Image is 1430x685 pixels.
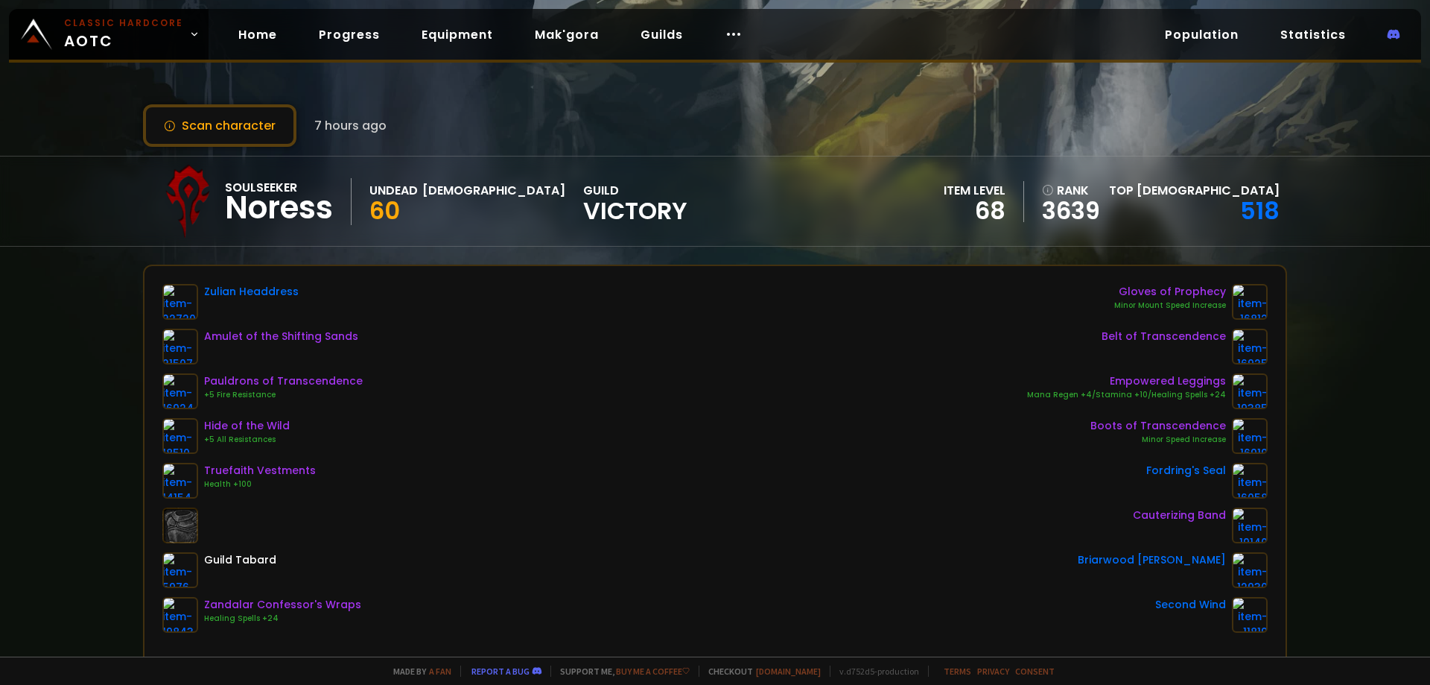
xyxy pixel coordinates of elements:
a: Consent [1015,666,1055,677]
div: Minor Speed Increase [1090,434,1226,446]
span: [DEMOGRAPHIC_DATA] [1137,182,1280,199]
div: Belt of Transcendence [1102,329,1226,344]
div: guild [583,181,687,222]
div: +5 All Resistances [204,434,290,446]
span: Checkout [699,666,821,677]
img: item-18510 [162,418,198,454]
span: AOTC [64,16,183,52]
img: item-11819 [1232,597,1268,633]
div: Minor Mount Speed Increase [1114,300,1226,312]
div: Noress [225,197,333,219]
img: item-19843 [162,597,198,633]
div: Second Wind [1155,597,1226,613]
a: Guilds [629,19,695,50]
img: item-16924 [162,373,198,409]
div: rank [1042,181,1100,200]
a: Equipment [410,19,505,50]
div: Top [1109,181,1280,200]
div: Health +100 [204,479,316,490]
div: [DEMOGRAPHIC_DATA] [422,181,565,200]
a: Terms [944,666,971,677]
div: Cauterizing Band [1133,508,1226,523]
div: Fordring's Seal [1146,463,1226,479]
img: item-21507 [162,329,198,364]
a: 3639 [1042,200,1100,222]
span: 7 hours ago [314,116,387,135]
div: Soulseeker [225,178,333,197]
div: Briarwood [PERSON_NAME] [1078,552,1226,568]
a: Home [226,19,289,50]
div: Hide of the Wild [204,418,290,434]
img: item-16058 [1232,463,1268,499]
img: item-19140 [1232,508,1268,543]
div: Undead [369,181,418,200]
button: Scan character [143,104,296,147]
span: Made by [384,666,451,677]
div: 68 [944,200,1005,222]
span: Victory [583,200,687,222]
img: item-16812 [1232,284,1268,320]
a: Mak'gora [523,19,611,50]
img: item-14154 [162,463,198,499]
img: item-16919 [1232,418,1268,454]
img: item-12930 [1232,552,1268,588]
div: Zandalar Confessor's Wraps [204,597,361,613]
div: Gloves of Prophecy [1114,284,1226,300]
div: Boots of Transcendence [1090,418,1226,434]
div: Amulet of the Shifting Sands [204,329,358,344]
div: Mana Regen +4/Stamina +10/Healing Spells +24 [1027,389,1226,401]
div: Pauldrons of Transcendence [204,373,363,389]
div: +5 Fire Resistance [204,389,363,401]
a: Progress [307,19,392,50]
span: v. d752d5 - production [830,666,919,677]
img: item-19385 [1232,373,1268,409]
a: 518 [1240,194,1280,227]
div: Empowered Leggings [1027,373,1226,389]
a: Report a bug [471,666,530,677]
div: Zulian Headdress [204,284,299,300]
a: Population [1153,19,1251,50]
a: Privacy [977,666,1009,677]
a: a fan [429,666,451,677]
a: [DOMAIN_NAME] [756,666,821,677]
a: Classic HardcoreAOTC [9,9,209,60]
div: Guild Tabard [204,552,276,568]
div: Truefaith Vestments [204,463,316,479]
img: item-22720 [162,284,198,320]
span: Support me, [550,666,690,677]
div: item level [944,181,1005,200]
span: 60 [369,194,400,227]
img: item-5976 [162,552,198,588]
div: Healing Spells +24 [204,613,361,625]
small: Classic Hardcore [64,16,183,30]
a: Buy me a coffee [616,666,690,677]
a: Statistics [1268,19,1358,50]
img: item-16925 [1232,329,1268,364]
